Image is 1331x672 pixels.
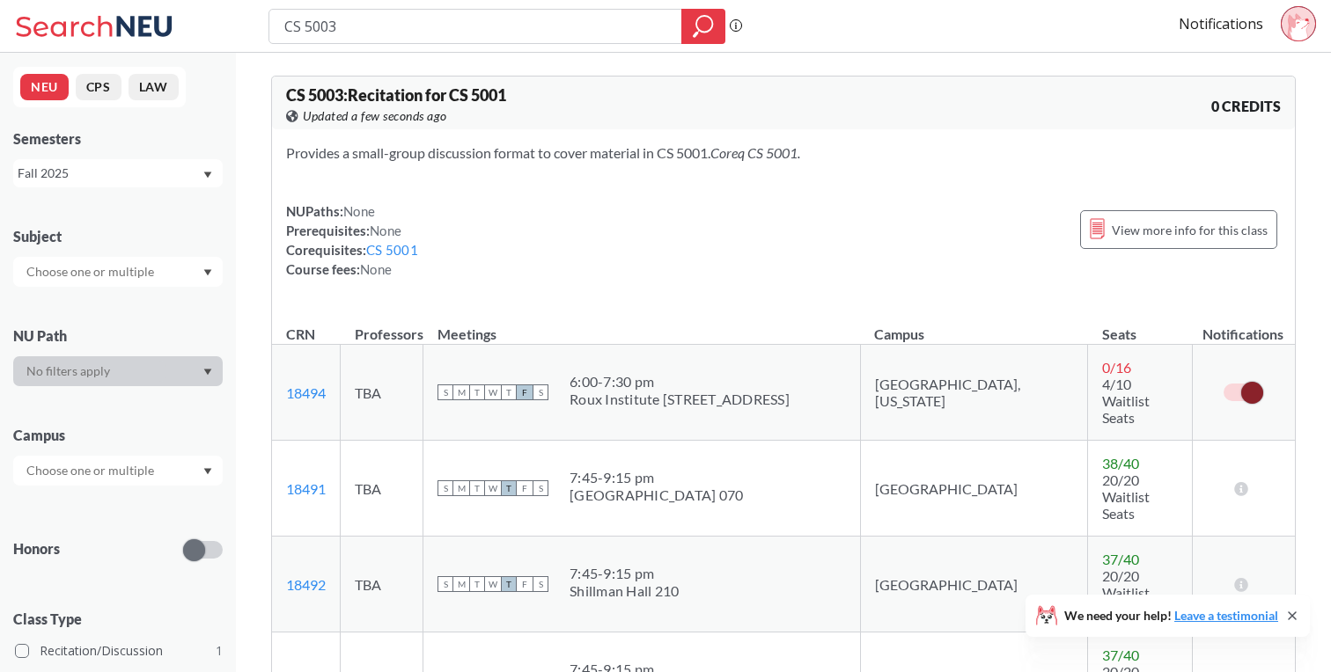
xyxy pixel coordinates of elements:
span: S [438,480,453,496]
span: T [501,480,517,496]
span: Class Type [13,610,223,629]
p: Honors [13,539,60,559]
div: CRN [286,325,315,344]
th: Seats [1088,307,1192,345]
th: Professors [341,307,423,345]
div: 7:45 - 9:15 pm [570,565,679,582]
span: 0 CREDITS [1211,97,1281,116]
div: Dropdown arrow [13,456,223,486]
svg: Dropdown arrow [203,468,212,475]
a: Notifications [1179,14,1263,33]
span: F [517,480,533,496]
button: CPS [76,74,121,100]
span: W [485,384,501,400]
span: None [343,203,375,219]
svg: Dropdown arrow [203,269,212,276]
div: Fall 2025Dropdown arrow [13,159,223,187]
div: [GEOGRAPHIC_DATA] 070 [570,486,743,504]
span: 20/20 Waitlist Seats [1102,567,1150,617]
div: magnifying glass [681,9,725,44]
span: F [517,384,533,400]
span: 0 / 16 [1102,359,1131,376]
label: Recitation/Discussion [15,639,223,662]
input: Choose one or multiple [18,460,165,481]
span: W [485,480,501,496]
i: Coreq CS 5001. [710,144,800,161]
span: S [533,480,548,496]
div: Semesters [13,129,223,149]
a: 18491 [286,480,326,497]
div: 7:45 - 9:15 pm [570,469,743,486]
span: T [469,480,485,496]
a: 18494 [286,384,326,401]
span: 4/10 Waitlist Seats [1102,376,1150,426]
button: LAW [129,74,179,100]
div: NUPaths: Prerequisites: Corequisites: Course fees: [286,201,418,279]
td: TBA [341,441,423,537]
span: None [360,261,392,277]
span: We need your help! [1064,610,1278,622]
span: M [453,480,469,496]
span: M [453,576,469,592]
a: 18492 [286,576,326,593]
div: 6:00 - 7:30 pm [570,373,790,391]
a: CS 5001 [366,242,418,258]
th: Notifications [1192,307,1294,345]
th: Meetings [423,307,861,345]
span: 20/20 Waitlist Seats [1102,471,1150,522]
span: S [533,576,548,592]
span: T [501,576,517,592]
span: View more info for this class [1112,219,1268,241]
svg: Dropdown arrow [203,172,212,179]
th: Campus [860,307,1088,345]
span: S [533,384,548,400]
div: Dropdown arrow [13,356,223,386]
td: [GEOGRAPHIC_DATA], [US_STATE] [860,345,1088,441]
span: 37 / 40 [1102,646,1139,663]
section: Provides a small-group discussion format to cover material in CS 5001. [286,143,1281,163]
span: W [485,576,501,592]
div: Campus [13,426,223,445]
button: NEU [20,74,69,100]
td: [GEOGRAPHIC_DATA] [860,537,1088,632]
div: NU Path [13,326,223,346]
span: F [517,576,533,592]
td: [GEOGRAPHIC_DATA] [860,441,1088,537]
svg: magnifying glass [693,14,714,39]
div: Fall 2025 [18,164,202,183]
span: M [453,384,469,400]
svg: Dropdown arrow [203,369,212,376]
span: 38 / 40 [1102,455,1139,471]
span: None [370,223,401,238]
span: S [438,384,453,400]
div: Subject [13,227,223,246]
input: Class, professor, course number, "phrase" [283,11,669,41]
span: T [469,384,485,400]
div: Shillman Hall 210 [570,582,679,600]
div: Roux Institute [STREET_ADDRESS] [570,391,790,408]
input: Choose one or multiple [18,261,165,282]
span: S [438,576,453,592]
span: T [501,384,517,400]
span: 37 / 40 [1102,551,1139,567]
td: TBA [341,345,423,441]
span: T [469,576,485,592]
div: Dropdown arrow [13,257,223,287]
td: TBA [341,537,423,632]
span: 1 [216,641,223,661]
span: CS 5003 : Recitation for CS 5001 [286,85,506,105]
a: Leave a testimonial [1174,608,1278,623]
span: Updated a few seconds ago [303,106,447,126]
